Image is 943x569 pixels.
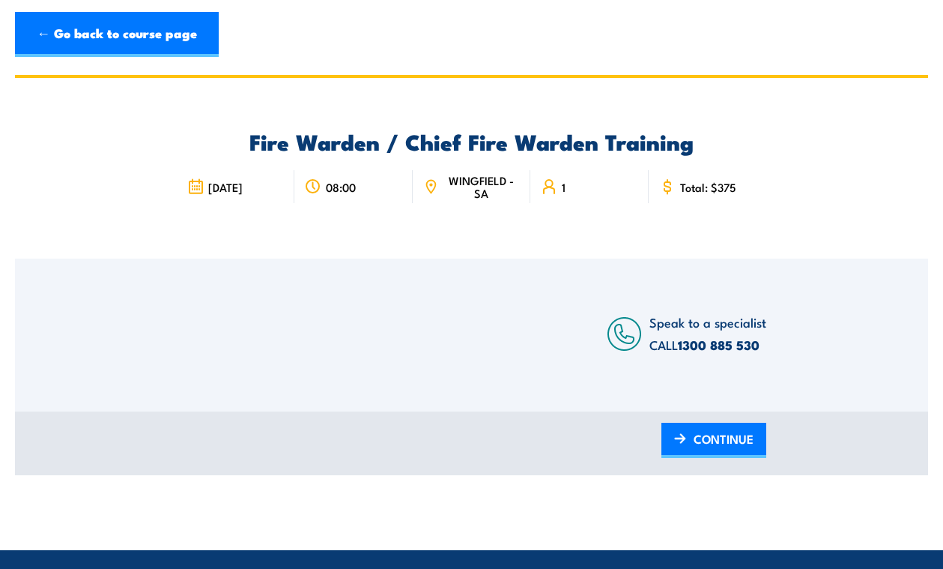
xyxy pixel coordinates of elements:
span: [DATE] [208,181,243,193]
span: Total: $375 [680,181,736,193]
a: CONTINUE [661,423,766,458]
span: CONTINUE [694,419,754,459]
span: 08:00 [326,181,356,193]
h2: Fire Warden / Chief Fire Warden Training [177,131,766,151]
span: WINGFIELD - SA [443,174,520,199]
a: 1300 885 530 [678,335,759,355]
span: Speak to a specialist CALL [649,313,766,354]
a: ← Go back to course page [15,12,219,57]
span: 1 [562,181,566,193]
